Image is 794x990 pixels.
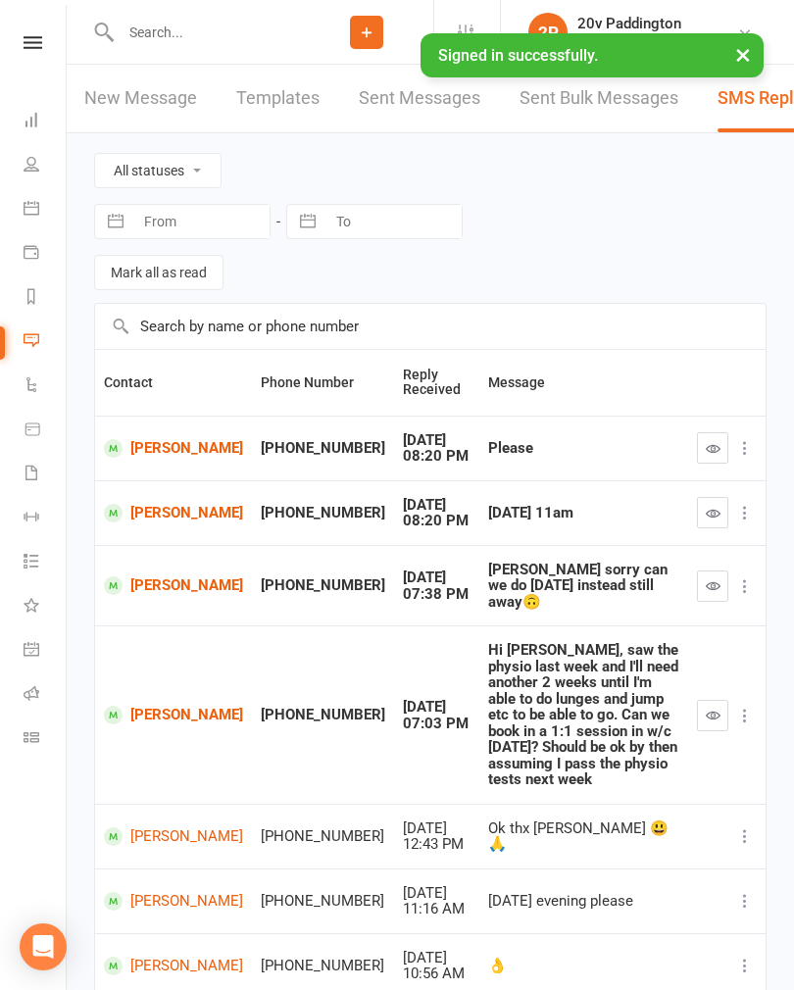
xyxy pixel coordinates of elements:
a: Roll call kiosk mode [24,673,68,718]
a: [PERSON_NAME] [104,576,243,595]
a: [PERSON_NAME] [104,827,243,846]
div: 20v Paddington [577,32,681,50]
div: 08:20 PM [403,448,471,465]
div: [DATE] evening please [488,893,679,910]
a: Class kiosk mode [24,718,68,762]
div: [DATE] [403,569,471,586]
div: 07:38 PM [403,586,471,603]
input: To [325,205,462,238]
a: Product Sales [24,409,68,453]
a: Payments [24,232,68,276]
div: [DATE] [403,497,471,514]
a: Calendar [24,188,68,232]
div: [PHONE_NUMBER] [261,893,385,910]
button: Mark all as read [94,255,223,290]
div: 👌 [488,958,679,974]
div: 2P [528,13,568,52]
a: Sent Bulk Messages [520,65,678,132]
a: What's New [24,585,68,629]
div: [PHONE_NUMBER] [261,440,385,457]
a: Reports [24,276,68,321]
input: From [133,205,270,238]
div: [DATE] [403,432,471,449]
div: Please [488,440,679,457]
div: Open Intercom Messenger [20,923,67,970]
div: Hi [PERSON_NAME], saw the physio last week and I'll need another 2 weeks until I'm able to do lun... [488,642,679,788]
div: [PHONE_NUMBER] [261,577,385,594]
a: [PERSON_NAME] [104,892,243,911]
a: General attendance kiosk mode [24,629,68,673]
div: [DATE] [403,699,471,716]
div: [PHONE_NUMBER] [261,958,385,974]
th: Contact [95,350,252,416]
div: 10:56 AM [403,965,471,982]
input: Search... [115,19,300,46]
a: People [24,144,68,188]
a: [PERSON_NAME] [104,706,243,724]
div: [DATE] 11am [488,505,679,521]
div: [PERSON_NAME] sorry can we do [DATE] instead still away🙃 [488,562,679,611]
a: Sent Messages [359,65,480,132]
div: [DATE] [403,820,471,837]
input: Search by name or phone number [95,304,766,349]
th: Message [479,350,688,416]
th: Reply Received [394,350,479,416]
th: Phone Number [252,350,394,416]
div: [PHONE_NUMBER] [261,707,385,723]
a: Templates [236,65,320,132]
div: 11:16 AM [403,901,471,917]
div: [PHONE_NUMBER] [261,505,385,521]
div: 08:20 PM [403,513,471,529]
span: Signed in successfully. [438,46,598,65]
div: [DATE] [403,885,471,902]
a: [PERSON_NAME] [104,504,243,522]
div: [DATE] [403,950,471,966]
div: 07:03 PM [403,716,471,732]
div: 12:43 PM [403,836,471,853]
div: [PHONE_NUMBER] [261,828,385,845]
a: [PERSON_NAME] [104,439,243,458]
a: Dashboard [24,100,68,144]
a: New Message [84,65,197,132]
button: × [725,33,761,75]
div: Ok thx [PERSON_NAME] 😃🙏 [488,820,679,853]
div: 20v Paddington [577,15,681,32]
a: [PERSON_NAME] [104,957,243,975]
